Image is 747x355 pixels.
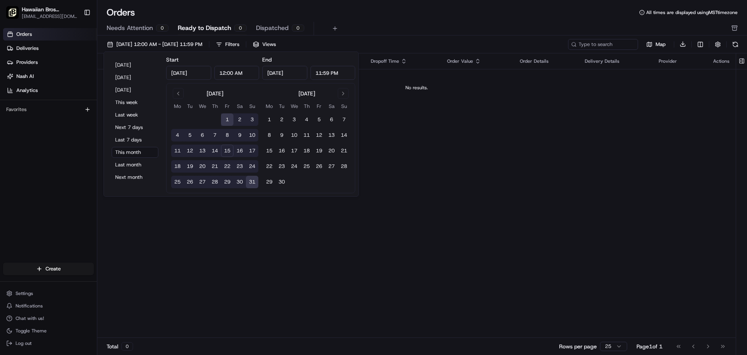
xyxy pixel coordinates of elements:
[3,3,81,22] button: Hawaiian Bros (Phoenix_AZ_3rd St.)Hawaiian Bros (Phoenix_AZ_3rd St.)[EMAIL_ADDRESS][DOMAIN_NAME]
[121,342,133,351] div: 0
[325,113,338,126] button: 6
[171,145,184,157] button: 11
[3,288,94,299] button: Settings
[313,113,325,126] button: 5
[568,39,638,50] input: Type to search
[225,41,239,48] div: Filters
[298,90,315,97] div: [DATE]
[275,160,288,173] button: 23
[16,113,60,121] span: Knowledge Base
[338,102,350,110] th: Sunday
[16,315,44,321] span: Chat with us!
[263,102,275,110] th: Monday
[112,147,158,158] button: This month
[166,56,179,63] label: Start
[173,88,184,99] button: Go to previous month
[5,110,63,124] a: 📗Knowledge Base
[371,58,435,64] div: Dropoff Time
[16,87,38,94] span: Analytics
[16,73,34,80] span: Nash AI
[107,342,133,351] div: Total
[3,28,97,41] a: Orders
[300,113,313,126] button: 4
[288,160,300,173] button: 24
[171,176,184,188] button: 25
[16,31,32,38] span: Orders
[713,58,729,64] div: Actions
[300,129,313,141] button: 11
[132,77,142,86] button: Start new chat
[209,102,221,110] th: Thursday
[107,6,135,19] h1: Orders
[171,129,184,141] button: 4
[20,50,128,58] input: Clear
[112,134,158,145] button: Last 7 days
[585,58,646,64] div: Delivery Details
[22,13,77,19] button: [EMAIL_ADDRESS][DOMAIN_NAME]
[288,102,300,110] th: Wednesday
[338,129,350,141] button: 14
[171,102,184,110] th: Monday
[63,110,128,124] a: 💻API Documentation
[263,160,275,173] button: 22
[3,70,97,83] a: Nash AI
[300,145,313,157] button: 18
[221,160,233,173] button: 22
[325,145,338,157] button: 20
[233,176,246,188] button: 30
[3,84,97,97] a: Analytics
[246,129,258,141] button: 10
[8,74,22,88] img: 1736555255976-a54dd68f-1ca7-489b-9aae-adbdc363a1c4
[112,172,158,183] button: Next month
[26,74,128,82] div: Start new chat
[196,102,209,110] th: Wednesday
[288,113,300,126] button: 3
[22,5,77,13] button: Hawaiian Bros (Phoenix_AZ_3rd St.)
[196,129,209,141] button: 6
[3,56,97,69] a: Providers
[338,113,350,126] button: 7
[221,145,233,157] button: 15
[246,176,258,188] button: 31
[233,129,246,141] button: 9
[275,145,288,157] button: 16
[246,160,258,173] button: 24
[300,102,313,110] th: Thursday
[112,122,158,133] button: Next 7 days
[3,103,94,116] div: Favorites
[6,6,19,19] img: Hawaiian Bros (Phoenix_AZ_3rd St.)
[249,39,279,50] button: Views
[310,66,356,80] input: Time
[209,145,221,157] button: 14
[275,129,288,141] button: 9
[112,60,158,71] button: [DATE]
[559,343,597,350] p: Rows per page
[100,85,733,91] div: No results.
[3,338,94,349] button: Log out
[8,8,23,23] img: Nash
[184,160,196,173] button: 19
[184,102,196,110] th: Tuesday
[275,113,288,126] button: 2
[184,129,196,141] button: 5
[74,113,125,121] span: API Documentation
[730,39,741,50] button: Refresh
[288,145,300,157] button: 17
[66,114,72,120] div: 💻
[288,129,300,141] button: 10
[209,129,221,141] button: 7
[659,58,701,64] div: Provider
[3,300,94,311] button: Notifications
[520,58,572,64] div: Order Details
[178,23,231,33] span: Ready to Dispatch
[338,145,350,157] button: 21
[156,25,168,32] div: 0
[209,176,221,188] button: 28
[46,265,61,272] span: Create
[246,102,258,110] th: Sunday
[116,41,202,48] span: [DATE] 12:00 AM - [DATE] 11:59 PM
[214,66,260,80] input: Time
[234,25,247,32] div: 0
[196,145,209,157] button: 13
